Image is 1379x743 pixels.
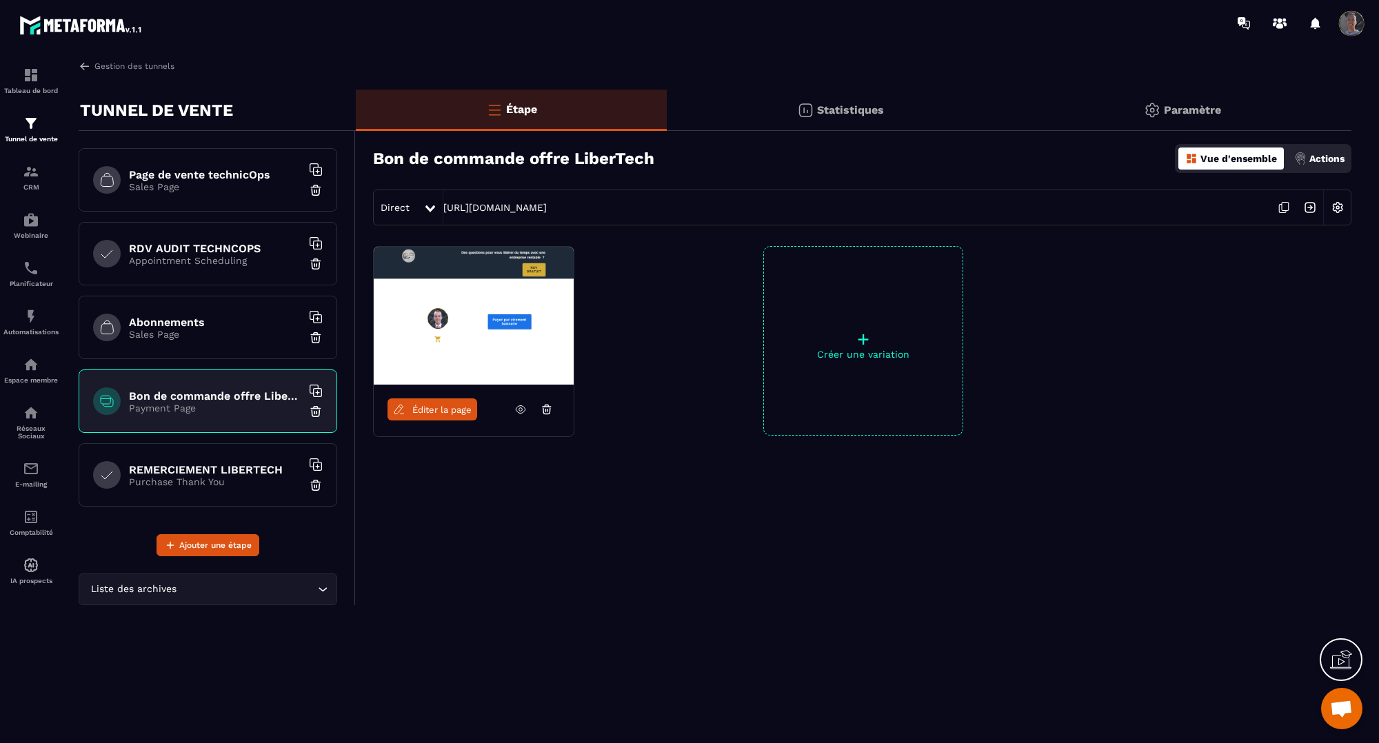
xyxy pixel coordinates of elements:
p: Comptabilité [3,529,59,536]
img: formation [23,163,39,180]
p: IA prospects [3,577,59,584]
p: Créer une variation [764,349,963,360]
p: Webinaire [3,232,59,239]
h6: Page de vente technicOps [129,168,301,181]
img: setting-w.858f3a88.svg [1325,194,1351,221]
img: logo [19,12,143,37]
p: Purchase Thank You [129,476,301,487]
img: scheduler [23,260,39,276]
h6: REMERCIEMENT LIBERTECH [129,463,301,476]
p: Vue d'ensemble [1200,153,1277,164]
h6: Bon de commande offre LiberTech [129,389,301,403]
img: accountant [23,509,39,525]
img: setting-gr.5f69749f.svg [1144,102,1160,119]
p: E-mailing [3,480,59,488]
a: accountantaccountantComptabilité [3,498,59,547]
h6: RDV AUDIT TECHNCOPS [129,242,301,255]
span: Ajouter une étape [179,538,252,552]
div: Domaine: [DOMAIN_NAME] [36,36,156,47]
a: automationsautomationsAutomatisations [3,298,59,346]
input: Search for option [179,582,314,597]
p: Sales Page [129,329,301,340]
img: website_grey.svg [22,36,33,47]
a: formationformationTunnel de vente [3,105,59,153]
a: automationsautomationsEspace membre [3,346,59,394]
span: Éditer la page [412,405,472,415]
div: Domaine [71,81,106,90]
p: Actions [1309,153,1345,164]
button: Ajouter une étape [157,534,259,556]
h3: Bon de commande offre LiberTech [373,149,654,168]
img: actions.d6e523a2.png [1294,152,1307,165]
a: social-networksocial-networkRéseaux Sociaux [3,394,59,450]
p: + [764,329,963,349]
a: emailemailE-mailing [3,450,59,498]
img: stats.20deebd0.svg [797,102,814,119]
img: email [23,460,39,477]
img: social-network [23,405,39,421]
a: schedulerschedulerPlanificateur [3,250,59,298]
a: formationformationTableau de bord [3,57,59,105]
a: formationformationCRM [3,153,59,201]
a: Ouvrir le chat [1321,688,1362,729]
img: trash [309,478,323,492]
p: Automatisations [3,328,59,336]
img: image [374,247,574,385]
p: TUNNEL DE VENTE [80,96,233,124]
img: trash [309,183,323,197]
img: tab_keywords_by_traffic_grey.svg [157,80,168,91]
img: formation [23,115,39,132]
p: Réseaux Sociaux [3,425,59,440]
p: Planificateur [3,280,59,287]
p: Payment Page [129,403,301,414]
img: bars-o.4a397970.svg [486,101,503,118]
img: trash [309,405,323,418]
img: arrow [79,60,91,72]
img: logo_orange.svg [22,22,33,33]
img: arrow-next.bcc2205e.svg [1297,194,1323,221]
img: automations [23,356,39,373]
p: Statistiques [817,103,884,116]
img: formation [23,67,39,83]
img: trash [309,257,323,271]
h6: Abonnements [129,316,301,329]
p: Appointment Scheduling [129,255,301,266]
a: [URL][DOMAIN_NAME] [443,202,547,213]
span: Direct [381,202,410,213]
p: Étape [506,103,537,116]
span: Liste des archives [88,582,179,597]
p: Espace membre [3,376,59,384]
div: Mots-clés [172,81,211,90]
a: Gestion des tunnels [79,60,174,72]
img: automations [23,308,39,325]
img: dashboard-orange.40269519.svg [1185,152,1198,165]
p: CRM [3,183,59,191]
img: automations [23,557,39,573]
a: Éditer la page [387,398,477,420]
p: Tableau de bord [3,87,59,94]
div: Search for option [79,573,337,605]
img: tab_domain_overview_orange.svg [56,80,67,91]
img: automations [23,212,39,228]
p: Tunnel de vente [3,135,59,143]
p: Paramètre [1164,103,1221,116]
div: v 4.0.25 [39,22,68,33]
img: trash [309,331,323,345]
p: Sales Page [129,181,301,192]
a: automationsautomationsWebinaire [3,201,59,250]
